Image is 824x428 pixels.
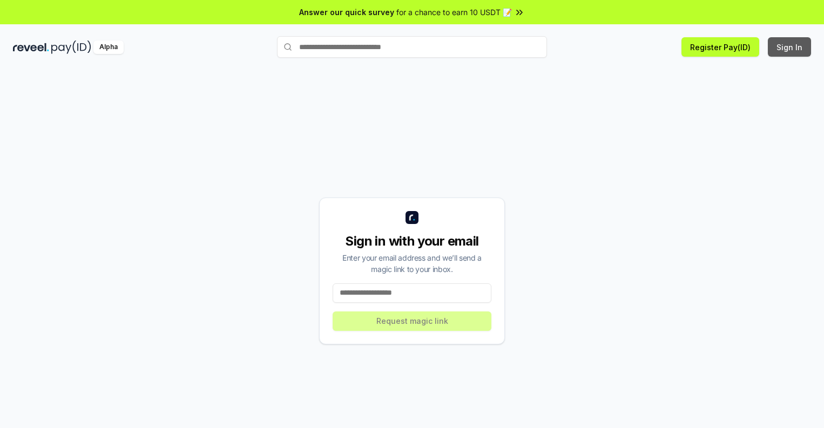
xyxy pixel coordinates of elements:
[299,6,394,18] span: Answer our quick survey
[768,37,811,57] button: Sign In
[333,252,491,275] div: Enter your email address and we’ll send a magic link to your inbox.
[93,40,124,54] div: Alpha
[396,6,512,18] span: for a chance to earn 10 USDT 📝
[406,211,418,224] img: logo_small
[681,37,759,57] button: Register Pay(ID)
[333,233,491,250] div: Sign in with your email
[51,40,91,54] img: pay_id
[13,40,49,54] img: reveel_dark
